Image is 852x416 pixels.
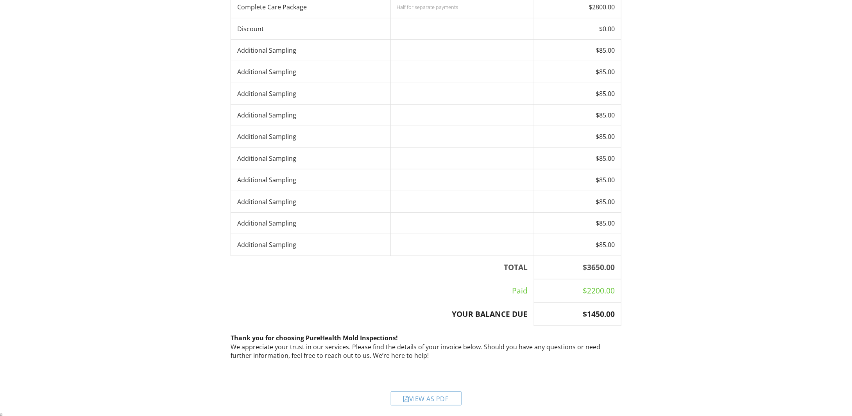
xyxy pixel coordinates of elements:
[237,132,296,141] span: Additional Sampling
[231,302,534,326] th: YOUR BALANCE DUE
[237,46,296,55] span: Additional Sampling
[534,18,621,39] td: $0.00
[397,4,528,10] div: Half for separate payments
[534,105,621,126] td: $85.00
[534,191,621,212] td: $85.00
[237,176,296,184] span: Additional Sampling
[237,68,296,76] span: Additional Sampling
[534,126,621,148] td: $85.00
[237,111,296,119] span: Additional Sampling
[534,61,621,83] td: $85.00
[231,279,534,302] td: Paid
[534,169,621,191] td: $85.00
[534,148,621,169] td: $85.00
[534,256,621,279] th: $3650.00
[534,83,621,104] td: $85.00
[391,396,462,405] a: View as PDF
[534,279,621,302] td: $2200.00
[237,89,296,98] span: Additional Sampling
[231,334,398,342] strong: Thank you for choosing PureHealth Mold Inspections!
[237,154,296,163] span: Additional Sampling
[231,256,534,279] th: TOTAL
[534,39,621,61] td: $85.00
[391,391,462,405] div: View as PDF
[534,213,621,234] td: $85.00
[534,234,621,256] td: $85.00
[534,302,621,326] th: $1450.00
[237,3,307,11] span: Complete Care Package
[237,25,264,33] span: Discount
[237,197,296,206] span: Additional Sampling
[231,334,621,360] p: We appreciate your trust in our services. Please find the details of your invoice below. Should y...
[237,219,296,228] span: Additional Sampling
[237,240,296,249] span: Additional Sampling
